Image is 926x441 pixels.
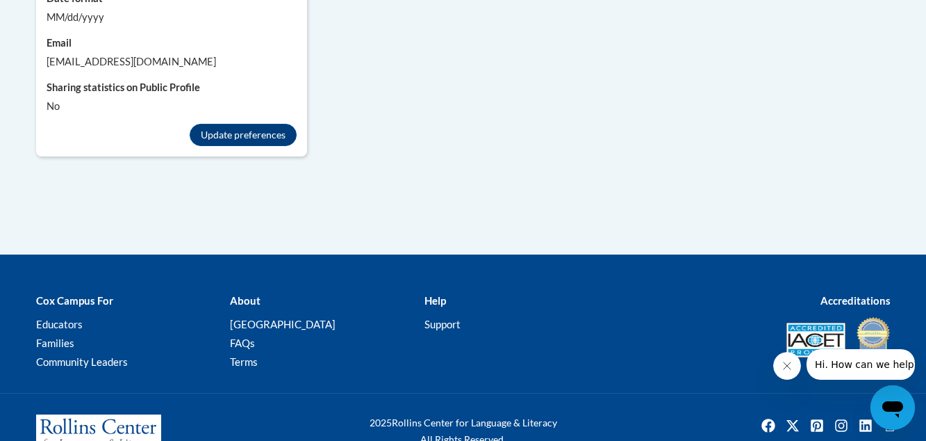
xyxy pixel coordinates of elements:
[879,415,901,437] img: Facebook group icon
[856,316,891,364] img: IDA® Accredited
[36,318,83,330] a: Educators
[807,349,915,380] iframe: Message from company
[47,10,297,25] div: MM/dd/yyyy
[854,415,877,437] a: Linkedin
[424,318,461,330] a: Support
[47,80,297,95] label: Sharing statistics on Public Profile
[190,124,297,146] button: Update preferences
[47,35,297,51] label: Email
[230,318,336,330] a: [GEOGRAPHIC_DATA]
[879,415,901,437] a: Facebook Group
[870,385,915,430] iframe: Button to launch messaging window
[830,415,852,437] a: Instagram
[230,337,255,349] a: FAQs
[424,294,446,307] b: Help
[820,294,891,307] b: Accreditations
[757,415,779,437] img: Facebook icon
[370,417,392,428] span: 2025
[757,415,779,437] a: Facebook
[854,415,877,437] img: LinkedIn icon
[36,355,128,368] a: Community Leaders
[786,323,845,358] img: Accredited IACET® Provider
[806,415,828,437] img: Pinterest icon
[806,415,828,437] a: Pinterest
[830,415,852,437] img: Instagram icon
[230,355,258,368] a: Terms
[8,10,113,21] span: Hi. How can we help?
[773,352,801,380] iframe: Close message
[36,294,113,307] b: Cox Campus For
[36,337,74,349] a: Families
[782,415,804,437] a: Twitter
[782,415,804,437] img: Twitter icon
[47,54,297,70] div: [EMAIL_ADDRESS][DOMAIN_NAME]
[47,99,297,114] div: No
[230,294,261,307] b: About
